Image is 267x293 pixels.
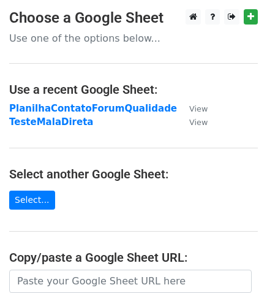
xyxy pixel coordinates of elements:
[9,250,258,265] h4: Copy/paste a Google Sheet URL:
[9,82,258,97] h4: Use a recent Google Sheet:
[189,104,208,113] small: View
[177,116,208,127] a: View
[9,191,55,210] a: Select...
[9,9,258,27] h3: Choose a Google Sheet
[9,116,93,127] a: TesteMalaDireta
[9,270,252,293] input: Paste your Google Sheet URL here
[189,118,208,127] small: View
[9,103,177,114] a: PlanilhaContatoForumQualidade
[177,103,208,114] a: View
[9,32,258,45] p: Use one of the options below...
[9,167,258,181] h4: Select another Google Sheet:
